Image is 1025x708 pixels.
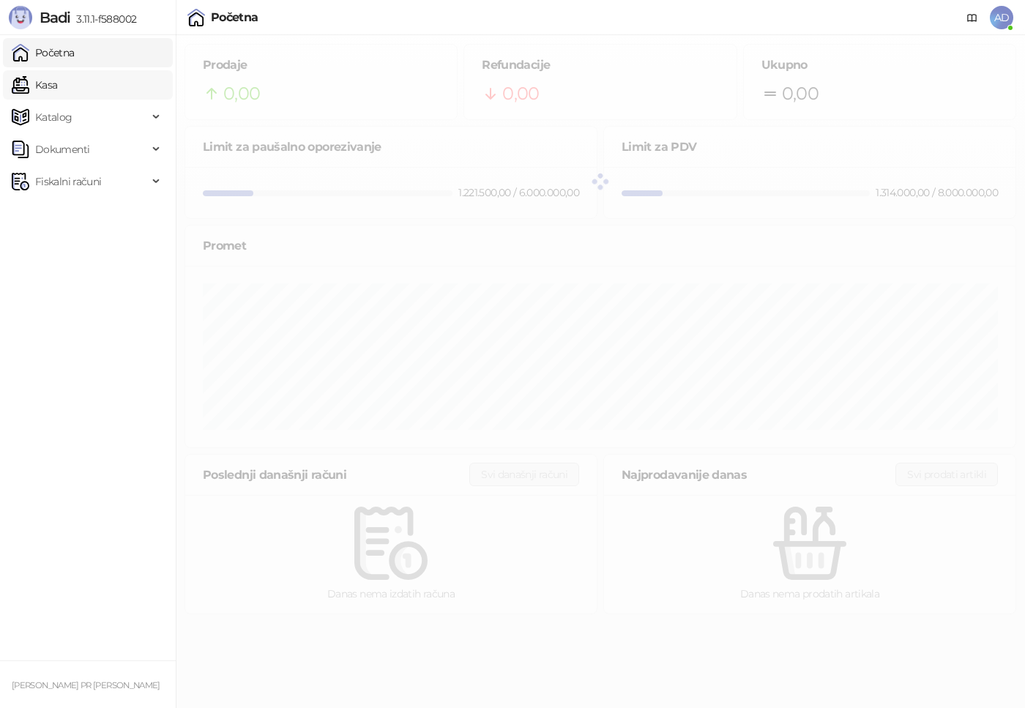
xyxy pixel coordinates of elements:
span: AD [990,6,1013,29]
small: [PERSON_NAME] PR [PERSON_NAME] [12,680,160,690]
a: Početna [12,38,75,67]
span: Fiskalni računi [35,167,101,196]
img: Logo [9,6,32,29]
div: Početna [211,12,258,23]
a: Dokumentacija [961,6,984,29]
a: Kasa [12,70,57,100]
span: Dokumenti [35,135,89,164]
span: Katalog [35,103,72,132]
span: Badi [40,9,70,26]
span: 3.11.1-f588002 [70,12,136,26]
